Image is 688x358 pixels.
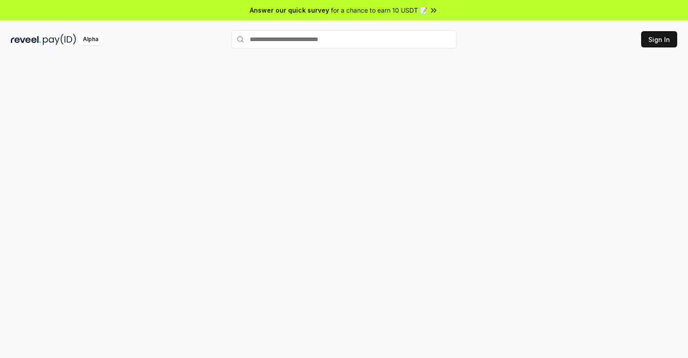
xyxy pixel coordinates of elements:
[11,34,41,45] img: reveel_dark
[331,5,427,15] span: for a chance to earn 10 USDT 📝
[78,34,103,45] div: Alpha
[250,5,329,15] span: Answer our quick survey
[43,34,76,45] img: pay_id
[641,31,677,47] button: Sign In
